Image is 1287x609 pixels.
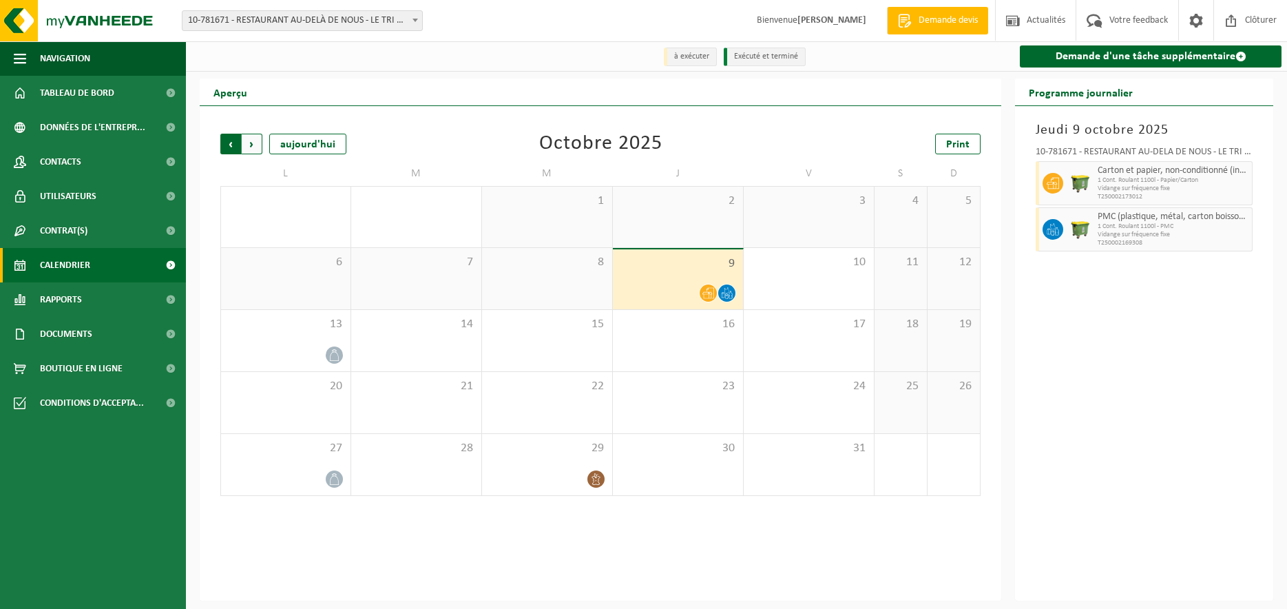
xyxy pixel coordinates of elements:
span: 9 [620,256,736,271]
td: D [928,161,981,186]
span: 24 [751,379,867,394]
span: 10 [751,255,867,270]
div: Octobre 2025 [539,134,662,154]
span: Utilisateurs [40,179,96,214]
span: 17 [751,317,867,332]
span: Documents [40,317,92,351]
span: Calendrier [40,248,90,282]
span: 10-781671 - RESTAURANT AU-DELÀ DE NOUS - LE TRI MARRANTS - BOUSSU-LEZ-WALCOURT [182,11,422,30]
span: 18 [881,317,920,332]
span: Navigation [40,41,90,76]
span: 16 [620,317,736,332]
div: 10-781671 - RESTAURANT AU-DELÀ DE NOUS - LE TRI MARRANTS - [GEOGRAPHIC_DATA] [1036,147,1253,161]
li: à exécuter [664,48,717,66]
span: 6 [228,255,344,270]
span: Données de l'entrepr... [40,110,145,145]
span: 19 [934,317,973,332]
span: Print [946,139,970,150]
span: PMC (plastique, métal, carton boisson) (industriel) [1098,211,1248,223]
span: T250002169308 [1098,239,1248,247]
h3: Jeudi 9 octobre 2025 [1036,120,1253,141]
span: 10-781671 - RESTAURANT AU-DELÀ DE NOUS - LE TRI MARRANTS - BOUSSU-LEZ-WALCOURT [182,10,423,31]
span: Conditions d'accepta... [40,386,144,420]
span: 15 [489,317,605,332]
span: 25 [881,379,920,394]
span: 31 [751,441,867,456]
span: 4 [881,194,920,209]
span: 11 [881,255,920,270]
td: V [744,161,875,186]
span: Contrat(s) [40,214,87,248]
span: 26 [934,379,973,394]
td: S [875,161,928,186]
span: Boutique en ligne [40,351,123,386]
span: 1 Cont. Roulant 1100l - Papier/Carton [1098,176,1248,185]
h2: Programme journalier [1015,79,1147,105]
span: 28 [358,441,474,456]
strong: [PERSON_NAME] [797,15,866,25]
td: M [482,161,613,186]
span: 30 [620,441,736,456]
span: 21 [358,379,474,394]
span: Carton et papier, non-conditionné (industriel) [1098,165,1248,176]
span: 13 [228,317,344,332]
span: T250002173012 [1098,193,1248,201]
span: Vidange sur fréquence fixe [1098,185,1248,193]
span: 12 [934,255,973,270]
a: Print [935,134,981,154]
span: 8 [489,255,605,270]
td: M [351,161,482,186]
h2: Aperçu [200,79,261,105]
span: 22 [489,379,605,394]
span: Suivant [242,134,262,154]
li: Exécuté et terminé [724,48,806,66]
span: 1 [489,194,605,209]
span: Précédent [220,134,241,154]
span: 23 [620,379,736,394]
td: L [220,161,351,186]
span: 7 [358,255,474,270]
td: J [613,161,744,186]
span: 3 [751,194,867,209]
div: aujourd'hui [269,134,346,154]
span: Demande devis [915,14,981,28]
a: Demande devis [887,7,988,34]
span: 29 [489,441,605,456]
span: 20 [228,379,344,394]
span: 1 Cont. Roulant 1100l - PMC [1098,223,1248,231]
img: WB-1100-HPE-GN-50 [1070,173,1091,194]
span: 14 [358,317,474,332]
span: Vidange sur fréquence fixe [1098,231,1248,239]
span: 2 [620,194,736,209]
span: Rapports [40,282,82,317]
img: WB-1100-HPE-GN-50 [1070,219,1091,240]
span: 5 [934,194,973,209]
a: Demande d'une tâche supplémentaire [1020,45,1281,68]
span: Contacts [40,145,81,179]
span: Tableau de bord [40,76,114,110]
span: 27 [228,441,344,456]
